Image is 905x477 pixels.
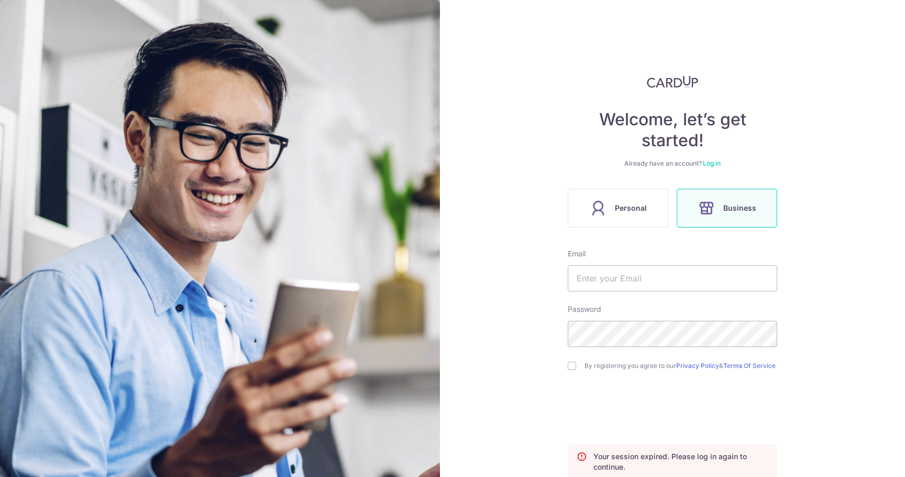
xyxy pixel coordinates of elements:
label: Password [568,304,601,315]
iframe: reCAPTCHA [593,391,752,432]
label: Email [568,248,586,259]
p: Your session expired. Please log in again to continue. [593,451,768,472]
div: Already have an account? [568,159,777,168]
a: Business [672,189,781,227]
a: Privacy Policy [676,362,719,370]
a: Log in [703,159,721,167]
a: Terms Of Service [723,362,776,370]
a: Personal [564,189,672,227]
span: Business [723,202,756,214]
label: By registering you agree to our & [584,362,777,370]
span: Personal [615,202,647,214]
h4: Welcome, let’s get started! [568,109,777,151]
input: Enter your Email [568,265,777,291]
img: CardUp Logo [647,75,698,88]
